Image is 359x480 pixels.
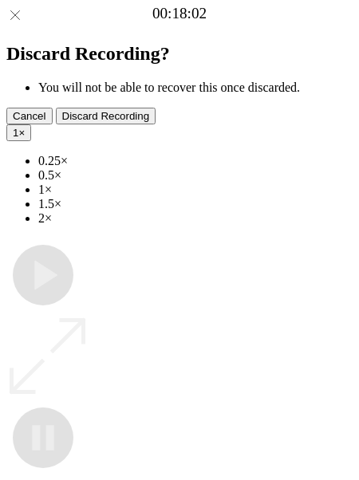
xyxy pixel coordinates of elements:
[6,124,31,141] button: 1×
[13,127,18,139] span: 1
[38,81,353,95] li: You will not be able to recover this once discarded.
[38,154,353,168] li: 0.25×
[38,183,353,197] li: 1×
[38,197,353,211] li: 1.5×
[56,108,156,124] button: Discard Recording
[38,211,353,226] li: 2×
[6,43,353,65] h2: Discard Recording?
[152,5,207,22] a: 00:18:02
[38,168,353,183] li: 0.5×
[6,108,53,124] button: Cancel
